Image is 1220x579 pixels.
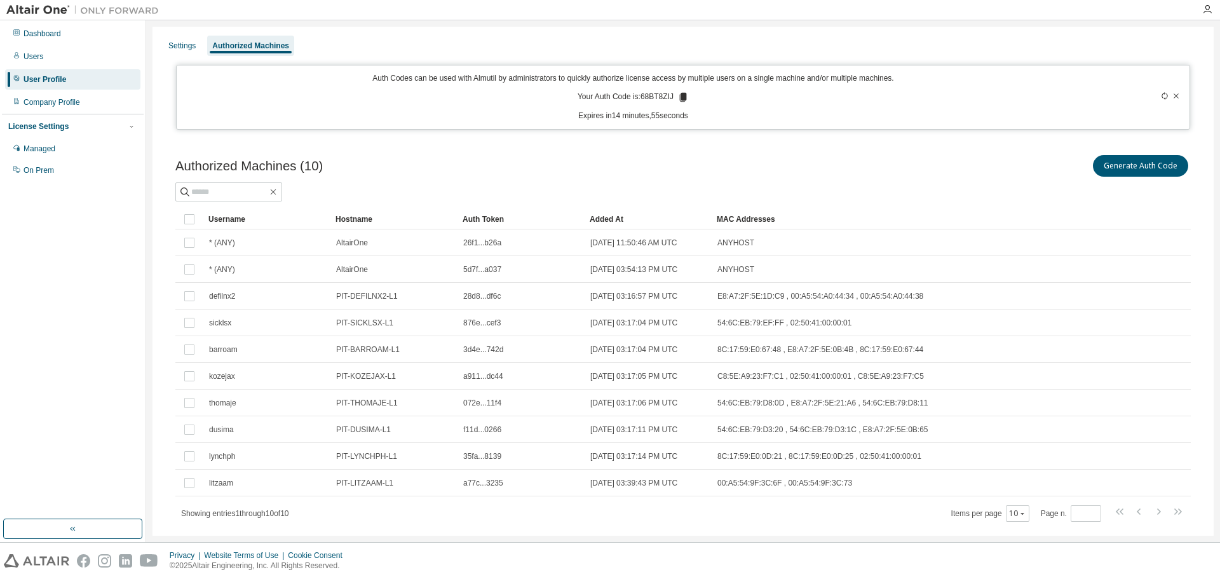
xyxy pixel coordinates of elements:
[717,209,1051,229] div: MAC Addresses
[209,371,235,381] span: kozejax
[170,561,350,571] p: © 2025 Altair Engineering, Inc. All Rights Reserved.
[288,550,349,561] div: Cookie Consent
[209,318,231,328] span: sicklsx
[336,344,400,355] span: PIT-BARROAM-L1
[209,425,234,435] span: dusima
[463,344,503,355] span: 3d4e...742d
[209,264,235,275] span: * (ANY)
[463,264,501,275] span: 5d7f...a037
[717,398,928,408] span: 54:6C:EB:79:D8:0D , E8:A7:2F:5E:21:A6 , 54:6C:EB:79:D8:11
[119,554,132,568] img: linkedin.svg
[209,451,235,461] span: lynchph
[717,425,928,435] span: 54:6C:EB:79:D3:20 , 54:6C:EB:79:D3:1C , E8:A7:2F:5E:0B:65
[24,29,61,39] div: Dashboard
[4,554,69,568] img: altair_logo.svg
[463,398,501,408] span: 072e...11f4
[590,209,707,229] div: Added At
[717,451,921,461] span: 8C:17:59:E0:0D:21 , 8C:17:59:E0:0D:25 , 02:50:41:00:00:01
[590,398,677,408] span: [DATE] 03:17:06 PM UTC
[336,451,397,461] span: PIT-LYNCHPH-L1
[463,209,579,229] div: Auth Token
[336,264,368,275] span: AltairOne
[951,505,1029,522] span: Items per page
[590,264,677,275] span: [DATE] 03:54:13 PM UTC
[24,74,66,85] div: User Profile
[140,554,158,568] img: youtube.svg
[463,238,501,248] span: 26f1...b26a
[590,425,677,435] span: [DATE] 03:17:11 PM UTC
[336,371,396,381] span: PIT-KOZEJAX-L1
[463,478,503,488] span: a77c...3235
[212,41,289,51] div: Authorized Machines
[590,478,677,488] span: [DATE] 03:39:43 PM UTC
[209,478,233,488] span: litzaam
[184,111,1083,121] p: Expires in 14 minutes, 55 seconds
[24,165,54,175] div: On Prem
[717,478,852,488] span: 00:A5:54:9F:3C:6F , 00:A5:54:9F:3C:73
[336,478,393,488] span: PIT-LITZAAM-L1
[336,398,398,408] span: PIT-THOMAJE-L1
[463,291,501,301] span: 28d8...df6c
[98,554,111,568] img: instagram.svg
[463,318,501,328] span: 876e...cef3
[578,92,689,103] p: Your Auth Code is: 68BT8ZIJ
[590,318,677,328] span: [DATE] 03:17:04 PM UTC
[717,291,923,301] span: E8:A7:2F:5E:1D:C9 , 00:A5:54:A0:44:34 , 00:A5:54:A0:44:38
[1041,505,1101,522] span: Page n.
[24,144,55,154] div: Managed
[590,451,677,461] span: [DATE] 03:17:14 PM UTC
[717,318,851,328] span: 54:6C:EB:79:EF:FF , 02:50:41:00:00:01
[590,371,677,381] span: [DATE] 03:17:05 PM UTC
[335,209,452,229] div: Hostname
[463,451,501,461] span: 35fa...8139
[717,344,923,355] span: 8C:17:59:E0:67:48 , E8:A7:2F:5E:0B:4B , 8C:17:59:E0:67:44
[1093,155,1188,177] button: Generate Auth Code
[77,554,90,568] img: facebook.svg
[209,238,235,248] span: * (ANY)
[336,291,398,301] span: PIT-DEFILNX2-L1
[590,238,677,248] span: [DATE] 11:50:46 AM UTC
[24,51,43,62] div: Users
[181,509,289,518] span: Showing entries 1 through 10 of 10
[208,209,325,229] div: Username
[170,550,204,561] div: Privacy
[336,425,391,435] span: PIT-DUSIMA-L1
[336,318,393,328] span: PIT-SICKLSX-L1
[717,371,924,381] span: C8:5E:A9:23:F7:C1 , 02:50:41:00:00:01 , C8:5E:A9:23:F7:C5
[463,371,503,381] span: a911...dc44
[209,291,235,301] span: defilnx2
[717,238,754,248] span: ANYHOST
[336,238,368,248] span: AltairOne
[6,4,165,17] img: Altair One
[175,159,323,174] span: Authorized Machines (10)
[209,344,238,355] span: barroam
[184,73,1083,84] p: Auth Codes can be used with Almutil by administrators to quickly authorize license access by mult...
[204,550,288,561] div: Website Terms of Use
[209,398,236,408] span: thomaje
[8,121,69,132] div: License Settings
[590,344,677,355] span: [DATE] 03:17:04 PM UTC
[24,97,80,107] div: Company Profile
[168,41,196,51] div: Settings
[1009,508,1026,519] button: 10
[717,264,754,275] span: ANYHOST
[463,425,501,435] span: f11d...0266
[590,291,677,301] span: [DATE] 03:16:57 PM UTC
